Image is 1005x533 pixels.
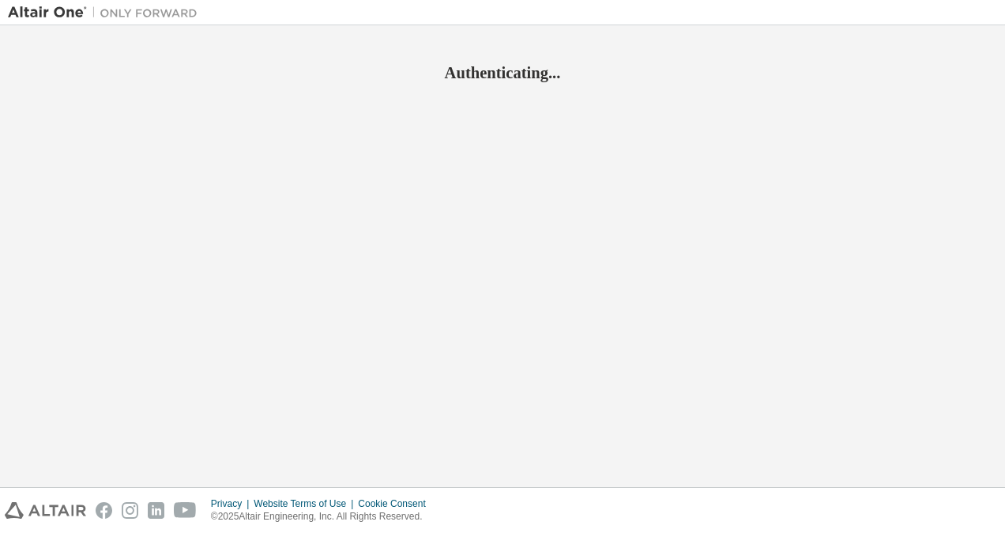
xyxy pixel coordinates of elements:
[8,5,205,21] img: Altair One
[5,502,86,519] img: altair_logo.svg
[8,62,997,83] h2: Authenticating...
[254,497,358,510] div: Website Terms of Use
[211,510,435,524] p: © 2025 Altair Engineering, Inc. All Rights Reserved.
[148,502,164,519] img: linkedin.svg
[211,497,254,510] div: Privacy
[358,497,435,510] div: Cookie Consent
[174,502,197,519] img: youtube.svg
[122,502,138,519] img: instagram.svg
[96,502,112,519] img: facebook.svg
